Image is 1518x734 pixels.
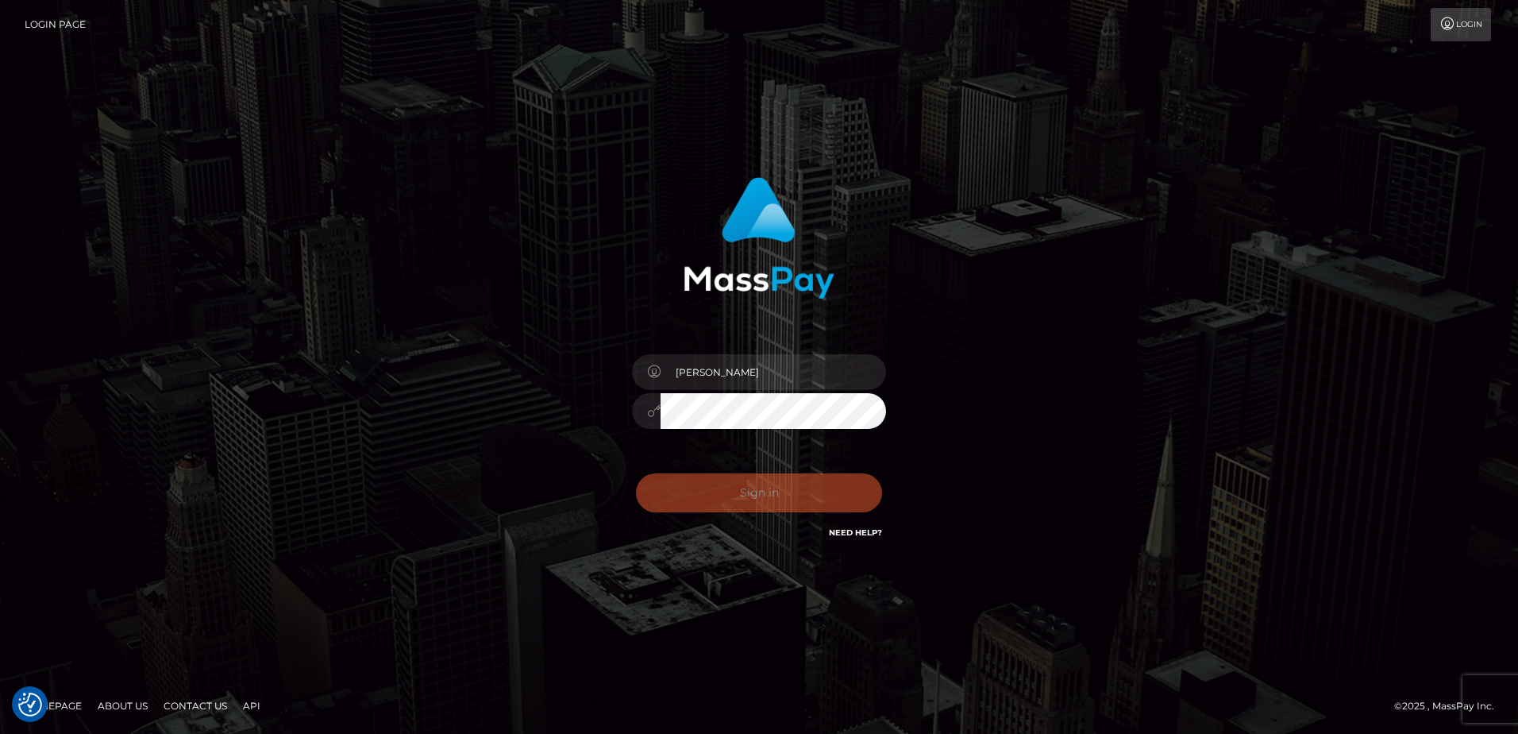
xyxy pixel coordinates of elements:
a: About Us [91,693,154,718]
img: MassPay Login [684,177,834,299]
img: Revisit consent button [18,693,42,717]
a: Login [1431,8,1491,41]
a: Need Help? [829,527,882,538]
div: © 2025 , MassPay Inc. [1394,697,1506,715]
a: API [237,693,267,718]
a: Login Page [25,8,86,41]
button: Consent Preferences [18,693,42,717]
a: Homepage [17,693,88,718]
input: Username... [661,354,886,390]
a: Contact Us [157,693,233,718]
